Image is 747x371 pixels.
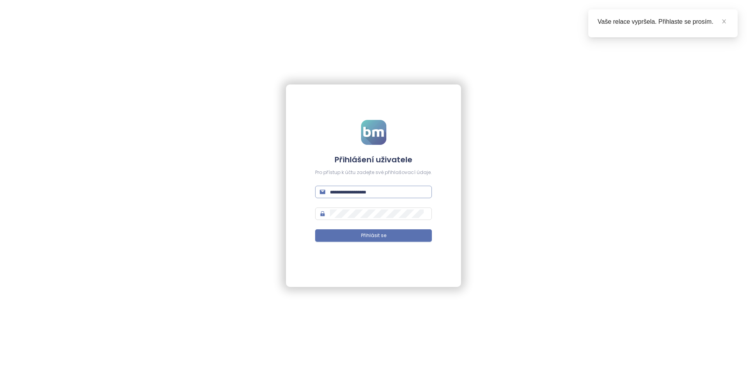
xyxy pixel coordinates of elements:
[361,232,386,239] span: Přihlásit se
[315,169,432,176] div: Pro přístup k účtu zadejte své přihlašovací údaje.
[320,189,325,195] span: mail
[315,154,432,165] h4: Přihlášení uživatele
[598,17,728,26] div: Vaše relace vypršela. Přihlaste se prosím.
[320,211,325,216] span: lock
[361,120,386,145] img: logo
[721,19,727,24] span: close
[315,229,432,242] button: Přihlásit se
